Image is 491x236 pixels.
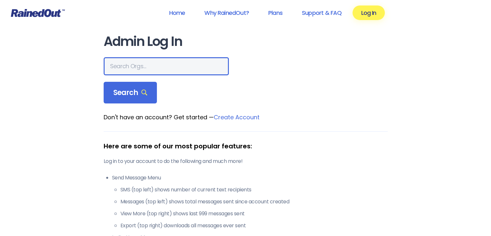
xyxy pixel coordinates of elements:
[104,82,157,104] div: Search
[120,198,388,206] li: Messages (top left) shows total messages sent since account created
[113,88,148,97] span: Search
[293,5,350,20] a: Support & FAQ
[353,5,384,20] a: Log In
[104,141,388,151] div: Here are some of our most popular features:
[260,5,291,20] a: Plans
[214,113,260,121] a: Create Account
[120,222,388,230] li: Export (top right) downloads all messages ever sent
[104,57,229,75] input: Search Orgs…
[196,5,257,20] a: Why RainedOut?
[160,5,193,20] a: Home
[104,34,388,49] h1: Admin Log In
[104,157,388,165] p: Log in to your account to do the following and much more!
[120,210,388,218] li: View More (top right) shows last 999 messages sent
[112,174,388,230] li: Send Message Menu
[120,186,388,194] li: SMS (top left) shows number of current text recipients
